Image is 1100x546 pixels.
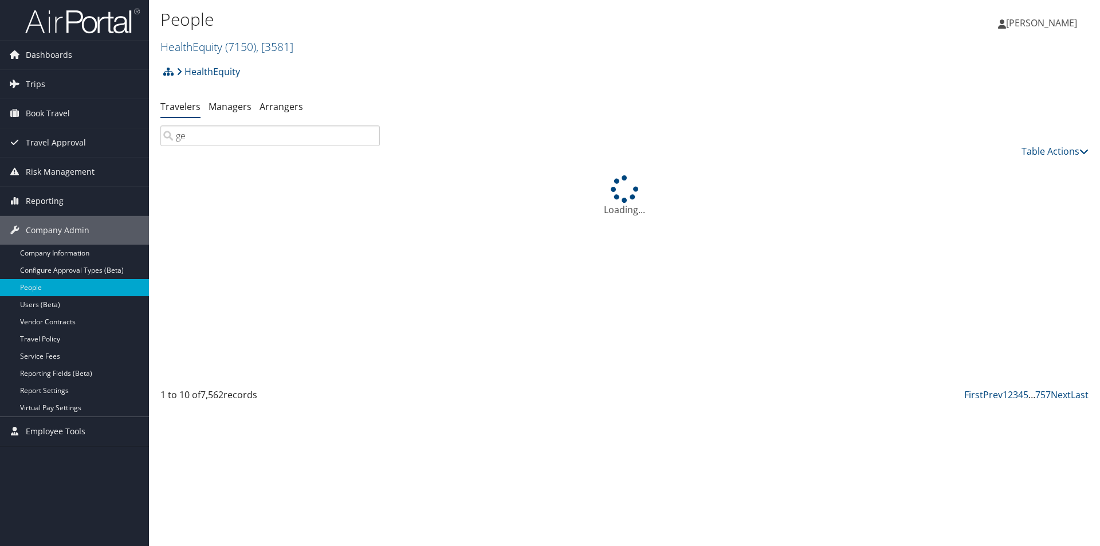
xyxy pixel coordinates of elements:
a: Last [1071,388,1089,401]
a: HealthEquity [160,39,293,54]
span: Trips [26,70,45,99]
a: Table Actions [1022,145,1089,158]
a: 1 [1003,388,1008,401]
a: 5 [1023,388,1028,401]
a: HealthEquity [176,60,240,83]
a: First [964,388,983,401]
span: Dashboards [26,41,72,69]
span: 7,562 [201,388,223,401]
span: Employee Tools [26,417,85,446]
img: airportal-logo.png [25,7,140,34]
a: Prev [983,388,1003,401]
span: ( 7150 ) [225,39,256,54]
h1: People [160,7,779,32]
span: … [1028,388,1035,401]
a: Managers [209,100,252,113]
a: 757 [1035,388,1051,401]
span: Book Travel [26,99,70,128]
span: Travel Approval [26,128,86,157]
a: Next [1051,388,1071,401]
div: 1 to 10 of records [160,388,380,407]
a: 4 [1018,388,1023,401]
span: [PERSON_NAME] [1006,17,1077,29]
div: Loading... [160,175,1089,217]
span: Reporting [26,187,64,215]
a: 2 [1008,388,1013,401]
span: Company Admin [26,216,89,245]
a: Arrangers [260,100,303,113]
span: , [ 3581 ] [256,39,293,54]
a: Travelers [160,100,201,113]
input: Search [160,125,380,146]
a: [PERSON_NAME] [998,6,1089,40]
span: Risk Management [26,158,95,186]
a: 3 [1013,388,1018,401]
